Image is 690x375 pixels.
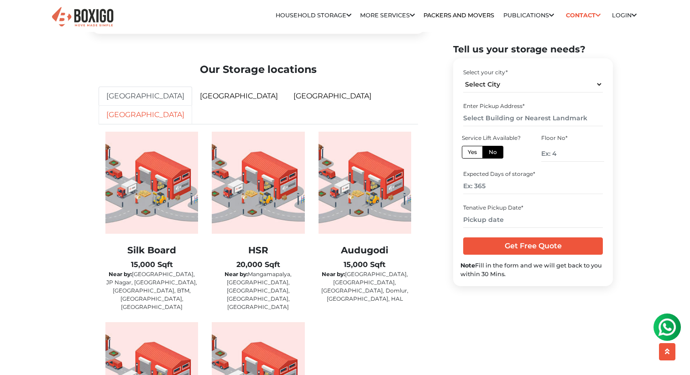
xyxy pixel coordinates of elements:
[344,260,386,269] b: 15,000 Sqft
[463,212,602,228] input: Pickup date
[319,270,411,303] p: [GEOGRAPHIC_DATA], [GEOGRAPHIC_DATA], [GEOGRAPHIC_DATA], Domlur, [GEOGRAPHIC_DATA], HAL
[541,134,604,142] div: Floor No
[462,146,483,159] label: Yes
[236,260,280,269] b: 20,000 Sqft
[225,271,248,277] b: Near by:
[463,179,602,195] input: Ex: 365
[105,245,198,256] h2: Silk Board
[105,132,198,234] img: warehouse-image
[482,146,503,159] label: No
[9,9,27,27] img: whatsapp-icon.svg
[503,12,554,19] a: Publications
[212,245,304,256] h2: HSR
[541,146,604,162] input: Ex: 4
[51,6,115,28] img: Boxigo
[659,343,675,360] button: scroll up
[109,271,132,277] b: Near by:
[423,12,494,19] a: Packers and Movers
[319,245,411,256] h2: Audugodi
[463,68,602,77] div: Select your city
[276,12,351,19] a: Household Storage
[460,262,475,269] b: Note
[463,237,602,255] input: Get Free Quote
[463,204,602,212] div: Tenative Pickup Date
[212,132,304,234] img: warehouse-image
[105,270,198,311] p: [GEOGRAPHIC_DATA], JP Nagar, [GEOGRAPHIC_DATA], [GEOGRAPHIC_DATA], BTM, [GEOGRAPHIC_DATA], [GEOGR...
[99,105,192,124] a: [GEOGRAPHIC_DATA]
[131,260,173,269] b: 15,000 Sqft
[463,170,602,179] div: Expected Days of storage
[99,87,192,106] a: [GEOGRAPHIC_DATA]
[463,110,602,126] input: Select Building or Nearest Landmark
[463,102,602,110] div: Enter Pickup Address
[212,270,304,311] p: Mangamapalya, [GEOGRAPHIC_DATA], [GEOGRAPHIC_DATA], [GEOGRAPHIC_DATA], [GEOGRAPHIC_DATA]
[319,132,411,234] img: warehouse-image
[286,87,379,106] a: [GEOGRAPHIC_DATA]
[460,261,606,278] div: Fill in the form and we will get back to you within 30 Mins.
[360,12,415,19] a: More services
[462,134,525,142] div: Service Lift Available?
[453,44,613,55] h2: Tell us your storage needs?
[563,8,603,22] a: Contact
[322,271,345,277] b: Near by:
[192,87,286,106] a: [GEOGRAPHIC_DATA]
[99,63,418,76] h2: Our Storage locations
[612,12,637,19] a: Login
